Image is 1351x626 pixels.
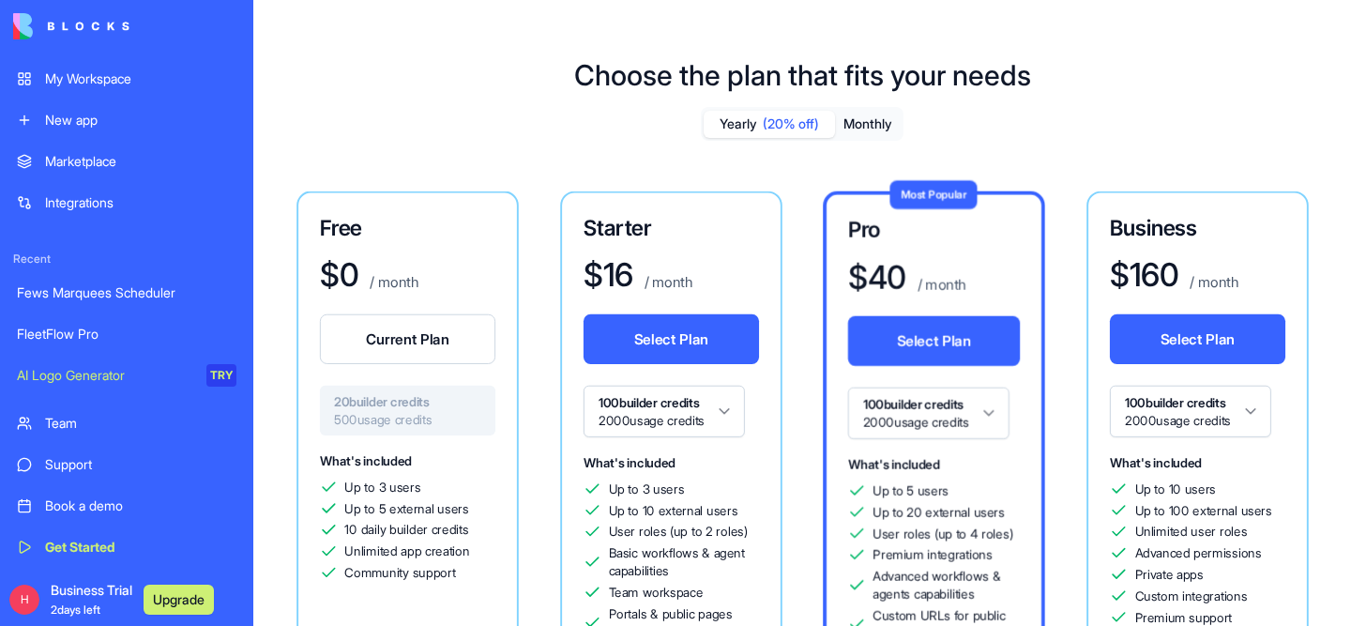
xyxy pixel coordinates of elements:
span: 500 usage credits [334,410,480,428]
span: User roles (up to 4 roles) [873,525,1012,542]
span: Custom integrations [1134,587,1247,604]
a: My Workspace [6,60,248,98]
span: What's included [848,457,940,472]
img: logo [13,13,129,39]
a: Get Started [6,528,248,566]
button: Select Plan [1109,314,1284,364]
span: Up to 3 users [344,479,420,496]
div: Support [45,455,236,474]
a: Fews Marquees Scheduler [6,274,248,312]
span: Private apps [1134,566,1203,584]
p: / month [366,271,418,293]
div: My Workspace [45,69,236,88]
span: Up to 10 users [1134,480,1215,497]
span: What's included [1109,455,1201,470]
a: New app [6,101,248,139]
span: What's included [320,453,412,468]
span: Up to 10 external users [608,501,737,519]
div: FleetFlow Pro [17,325,236,344]
h3: Business [1109,214,1284,242]
div: TRY [206,364,236,387]
h3: Free [320,214,495,242]
a: Integrations [6,184,248,221]
span: Team workspace [608,584,703,602]
span: Premium integrations [873,546,992,564]
span: Unlimited user roles [1134,523,1247,541]
a: FleetFlow Pro [6,315,248,353]
div: AI Logo Generator [17,366,193,385]
span: 10 daily builder credits [344,521,468,539]
p: / month [1186,271,1238,293]
span: Up to 3 users [608,480,684,497]
button: Monthly [835,111,901,138]
button: Current Plan [320,314,495,364]
span: (20% off) [763,115,819,133]
h3: Starter [583,214,758,242]
a: AI Logo GeneratorTRY [6,357,248,394]
span: H [9,585,39,615]
span: Most Popular [901,188,966,201]
button: Select Plan [583,314,758,364]
span: Up to 5 users [873,481,949,499]
p: / month [640,271,692,293]
div: New app [45,111,236,130]
span: User roles (up to 2 roles) [608,523,747,541]
a: Book a demo [6,487,248,525]
div: Marketplace [45,152,236,171]
span: 20 builder credits [334,392,480,410]
h3: Pro [848,216,1020,244]
h1: $ 40 [848,259,907,295]
button: Upgrade [144,585,214,615]
div: Integrations [45,193,236,212]
h1: Choose the plan that fits your needs [574,58,1031,92]
div: Team [45,414,236,433]
a: Support [6,446,248,483]
span: Up to 5 external users [344,499,468,517]
span: 2 days left [51,603,100,617]
div: Fews Marquees Scheduler [17,283,236,302]
div: Book a demo [45,496,236,515]
div: Get Started [45,538,236,557]
span: Basic workflows & agent capabilities [608,544,758,580]
h1: $ 16 [583,257,632,293]
a: Team [6,405,248,442]
h1: $ 0 [320,257,359,293]
span: Advanced permissions [1134,544,1261,562]
span: Advanced workflows & agents capabilities [873,568,1019,603]
span: Community support [344,564,455,582]
a: Marketplace [6,143,248,180]
span: Up to 100 external users [1134,501,1271,519]
h1: $ 160 [1109,257,1178,293]
span: What's included [583,455,675,470]
button: Select Plan [848,316,1020,366]
span: Up to 20 external users [873,503,1005,521]
span: Business Trial [51,581,132,618]
span: Unlimited app creation [344,542,469,560]
span: Recent [6,252,248,267]
p: / month [914,273,966,295]
button: Yearly [704,111,835,138]
span: Premium support [1134,608,1232,626]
